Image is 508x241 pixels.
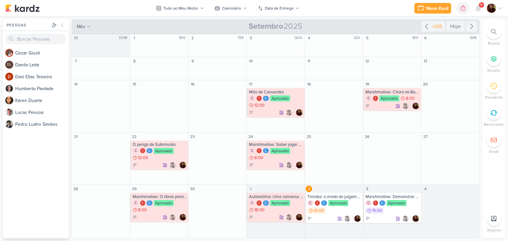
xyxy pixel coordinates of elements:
[131,58,138,64] div: 8
[296,214,303,221] div: Responsável: Jaqueline Molina
[15,121,69,128] div: P e d r o L u a h n S i m õ e s
[138,208,147,212] span: 8:00
[306,35,312,41] div: 4
[5,4,40,12] img: kardz.app
[5,22,50,28] div: Pessoas
[270,148,290,154] div: Aprovado
[364,186,370,192] div: 3
[485,94,503,100] p: Pendente
[169,162,178,168] div: Colaboradores: Pedro Luahn Simões
[133,200,139,206] div: C
[489,149,499,155] p: Email
[147,200,152,206] div: L
[307,194,361,199] div: Timidez: o medo do julgamento
[169,162,176,168] img: Pedro Luahn Simões
[249,142,303,147] div: Marshmallow: Saber jogar o jogo
[414,3,451,14] button: Novo Kard
[7,63,12,67] p: DL
[412,35,420,41] div: SEX
[431,23,444,30] div: +335
[365,89,420,95] div: Marshmallow: Choro no Banheiro
[365,194,420,199] div: Marshmallow: Demonstrar afeto no trabalho
[169,214,178,221] div: Colaboradores: Pedro Luahn Simões
[147,148,152,154] div: L
[5,73,13,81] img: Davi Elias Teixeira
[249,200,255,206] div: C
[365,104,370,108] div: To Do
[446,21,465,32] div: Hoje
[296,162,303,168] div: Responsável: Jaqueline Molina
[365,216,370,221] div: To Do
[365,200,372,206] div: C
[189,186,196,192] div: 30
[189,35,196,41] div: 2
[5,61,13,69] div: Danilo Leite
[133,163,137,167] div: To Do
[189,133,196,140] div: 23
[379,95,399,101] div: Aprovado
[344,215,351,222] img: Pedro Luahn Simões
[72,35,79,41] div: 31
[119,35,129,41] div: DOM
[406,96,415,101] span: 8:00
[15,73,69,80] div: D a v i E l i a s T e i x e i r a
[306,58,312,64] div: 11
[15,85,69,92] div: H u m b e r t o P i e d a d e
[5,108,13,116] img: Lucas Pessoa
[180,214,186,221] div: Responsável: Jaqueline Molina
[412,215,419,222] img: Jaqueline Molina
[270,95,290,101] div: Aprovado
[364,81,370,87] div: 19
[412,103,419,109] img: Jaqueline Molina
[257,96,262,101] div: I
[402,215,409,222] img: Pedro Luahn Simões
[286,109,294,116] div: Colaboradores: Pedro Luahn Simões
[249,194,303,199] div: Autoestima: Uma conversa em eu e eu mesmo
[247,133,254,140] div: 24
[422,81,429,87] div: 20
[140,200,145,206] div: I
[247,186,254,192] div: 1
[131,35,138,41] div: 1
[131,133,138,140] div: 22
[412,215,419,222] div: Responsável: Jaqueline Molina
[249,96,255,101] div: C
[487,67,500,73] p: Grupos
[379,200,385,206] div: L
[133,148,139,154] div: C
[133,194,187,199] div: Marshmallow: O óbvio precisa ser dito
[257,148,262,154] div: I
[286,162,294,168] div: Colaboradores: Pedro Luahn Simões
[402,103,409,109] img: Pedro Luahn Simões
[402,103,410,109] div: Colaboradores: Pedro Luahn Simões
[412,103,419,109] div: Responsável: Jaqueline Molina
[131,81,138,87] div: 15
[296,109,303,116] div: Responsável: Jaqueline Molina
[133,142,187,147] div: O perigo da Submissão
[307,216,312,221] div: To Do
[306,186,312,192] div: 2
[247,81,254,87] div: 17
[180,162,186,168] img: Jaqueline Molina
[286,214,292,221] img: Pedro Luahn Simões
[133,215,137,220] div: To Do
[470,35,479,41] div: SAB
[365,96,372,101] div: C
[354,35,362,41] div: QUI
[189,58,196,64] div: 9
[5,120,13,128] img: Pedro Luahn Simões
[254,208,265,212] span: 18:00
[247,35,254,41] div: 3
[249,89,303,95] div: Mito de Cassandra
[263,200,269,206] div: L
[426,5,448,12] div: Novo Kard
[254,155,263,160] span: 8:00
[169,214,176,221] img: Pedro Luahn Simões
[286,109,292,116] img: Pedro Luahn Simões
[480,2,484,8] span: 9+
[5,49,13,57] img: Cezar Giusti
[321,200,327,206] div: L
[344,215,352,222] div: Colaboradores: Pedro Luahn Simões
[364,58,370,64] div: 12
[254,103,265,108] span: 12:00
